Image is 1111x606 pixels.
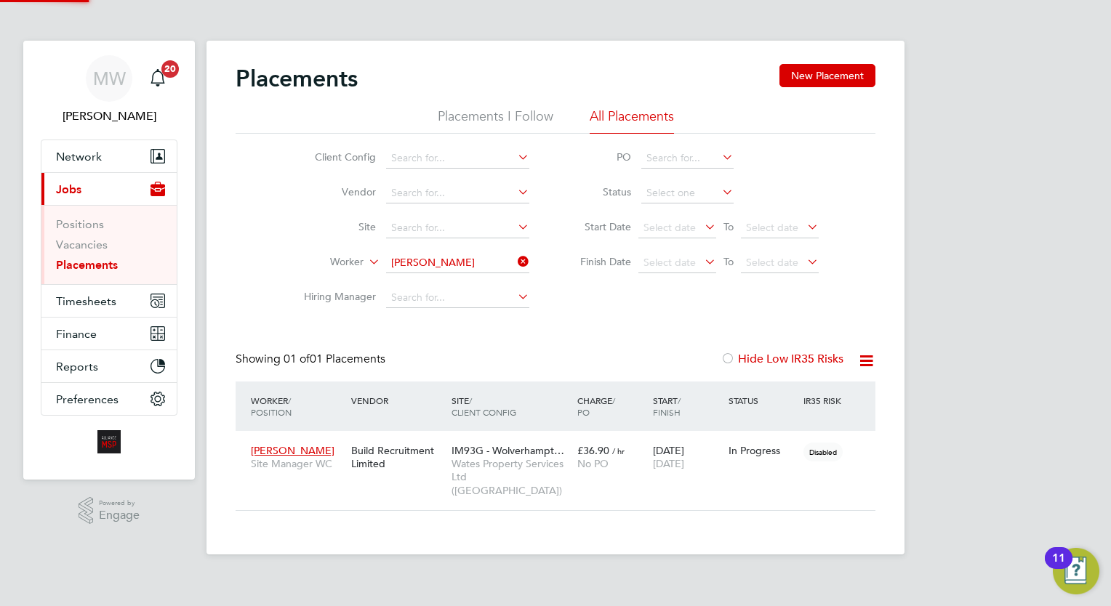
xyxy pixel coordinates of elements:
span: 20 [161,60,179,78]
input: Search for... [386,183,529,203]
span: Select date [746,221,798,234]
span: [PERSON_NAME] [251,444,334,457]
button: Preferences [41,383,177,415]
input: Search for... [386,288,529,308]
div: 11 [1052,558,1065,577]
label: Vendor [292,185,376,198]
label: Finish Date [566,255,631,268]
a: [PERSON_NAME]Site Manager WCBuild Recruitment LimitedIM93G - Wolverhampt…Wates Property Services ... [247,436,875,448]
input: Select one [641,183,734,203]
span: Network [56,150,102,163]
h2: Placements [236,64,358,93]
span: Disabled [803,443,843,461]
span: / PO [577,395,615,418]
label: Site [292,220,376,233]
span: Engage [99,509,140,522]
input: Search for... [386,148,529,169]
a: Powered byEngage [79,497,140,525]
span: 01 Placements [284,352,385,366]
input: Search for... [386,253,529,273]
div: Status [725,387,801,413]
span: Finance [56,327,97,341]
div: In Progress [729,444,797,457]
span: Powered by [99,497,140,509]
span: To [719,217,738,236]
label: Hide Low IR35 Risks [721,352,843,366]
div: Jobs [41,205,177,284]
a: Positions [56,217,104,231]
a: Placements [56,258,118,272]
a: Vacancies [56,238,108,251]
label: Status [566,185,631,198]
span: Megan Westlotorn [41,108,177,125]
button: Reports [41,350,177,382]
label: Worker [280,255,364,270]
span: £36.90 [577,444,609,457]
span: Select date [746,256,798,269]
span: MW [93,69,126,88]
button: Finance [41,318,177,350]
span: 01 of [284,352,310,366]
div: Showing [236,352,388,367]
li: Placements I Follow [438,108,553,134]
span: To [719,252,738,271]
span: Select date [643,256,696,269]
div: Site [448,387,574,425]
span: Site Manager WC [251,457,344,470]
span: Preferences [56,392,119,406]
div: Charge [574,387,649,425]
span: IM93G - Wolverhampt… [452,444,564,457]
label: PO [566,150,631,163]
div: IR35 Risk [800,387,850,413]
button: Open Resource Center, 11 new notifications [1053,548,1099,594]
span: / hr [612,445,625,456]
img: alliancemsp-logo-retina.png [97,430,121,453]
input: Search for... [641,148,734,169]
span: Timesheets [56,294,116,308]
div: Vendor [348,387,448,413]
span: / Position [251,395,292,418]
span: Select date [643,221,696,234]
a: 20 [143,55,172,102]
button: Timesheets [41,285,177,317]
span: [DATE] [653,457,684,470]
span: / Client Config [452,395,516,418]
a: MW[PERSON_NAME] [41,55,177,125]
span: / Finish [653,395,681,418]
div: [DATE] [649,437,725,477]
div: Start [649,387,725,425]
label: Start Date [566,220,631,233]
button: Network [41,140,177,172]
input: Search for... [386,218,529,238]
li: All Placements [590,108,674,134]
button: Jobs [41,173,177,205]
label: Client Config [292,150,376,163]
span: Wates Property Services Ltd ([GEOGRAPHIC_DATA]) [452,457,570,497]
label: Hiring Manager [292,290,376,303]
span: Reports [56,360,98,373]
div: Worker [247,387,348,425]
span: Jobs [56,182,81,196]
a: Go to home page [41,430,177,453]
button: New Placement [779,64,875,87]
span: No PO [577,457,609,470]
nav: Main navigation [23,41,195,480]
div: Build Recruitment Limited [348,437,448,477]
